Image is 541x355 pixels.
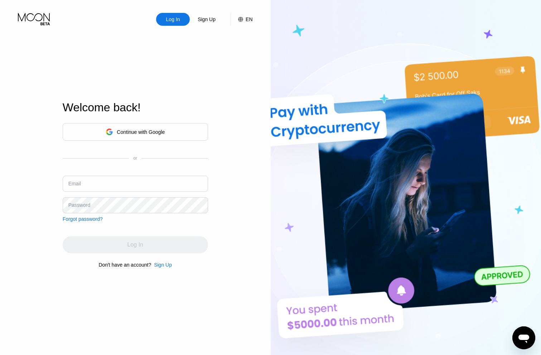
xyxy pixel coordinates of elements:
div: Sign Up [154,262,172,268]
div: EN [246,16,252,22]
div: Sign Up [190,13,223,26]
div: Sign Up [151,262,172,268]
div: Email [68,181,81,186]
div: Continue with Google [117,129,165,135]
div: Don't have an account? [99,262,151,268]
iframe: Pulsante per aprire la finestra di messaggistica [512,326,535,349]
div: Sign Up [197,16,216,23]
div: Forgot password? [63,216,103,222]
div: Welcome back! [63,101,208,114]
div: EN [231,13,252,26]
div: or [133,156,137,161]
div: Continue with Google [63,123,208,141]
div: Log In [156,13,190,26]
div: Password [68,202,90,208]
div: Log In [165,16,181,23]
